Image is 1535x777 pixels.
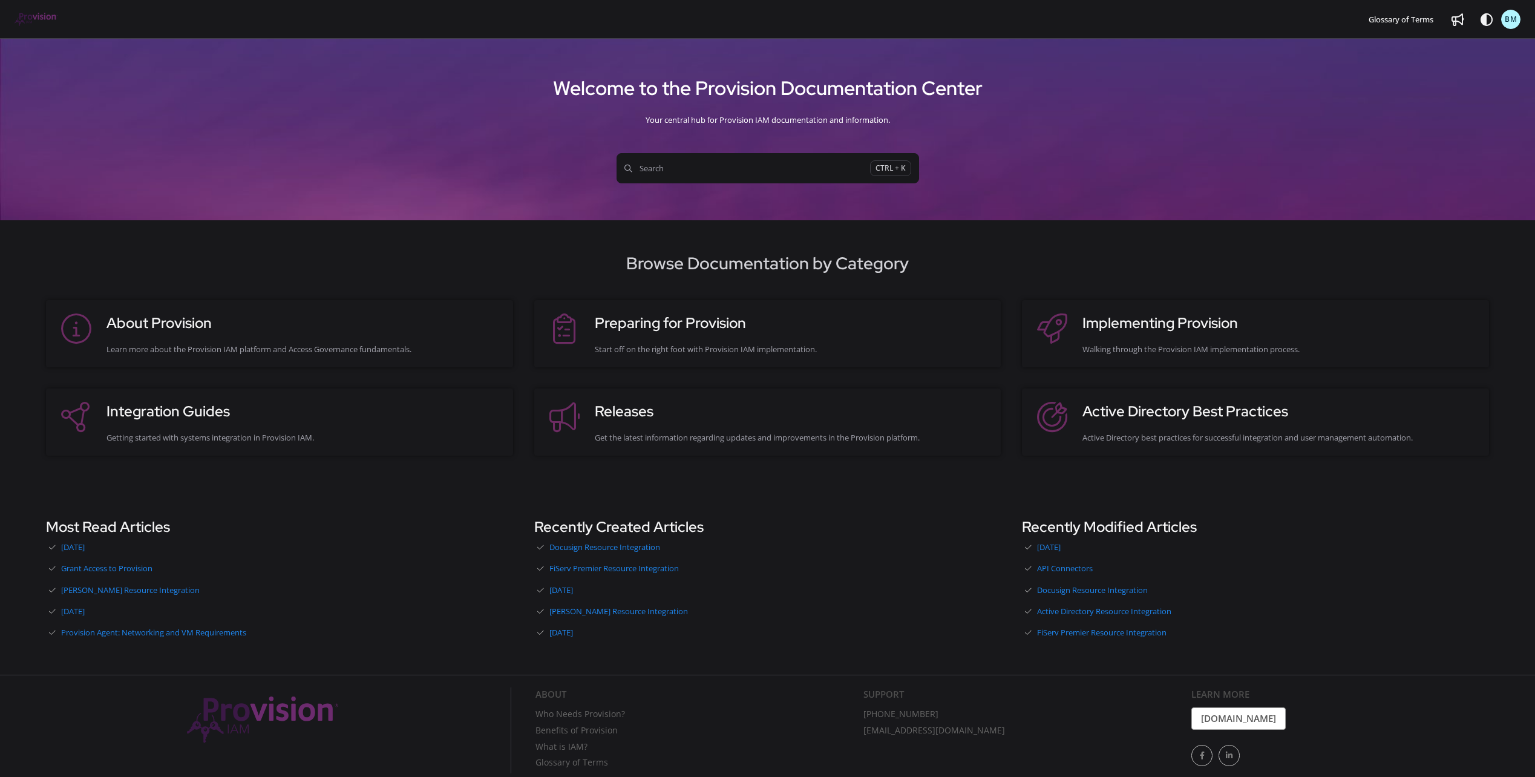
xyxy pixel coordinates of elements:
div: Walking through the Provision IAM implementation process. [1082,343,1477,355]
a: Grant Access to Provision [46,559,513,577]
h3: Implementing Provision [1082,312,1477,334]
div: Support [863,687,1182,707]
div: Learn more about the Provision IAM platform and Access Governance fundamentals. [106,343,501,355]
a: [PHONE_NUMBER] [863,707,1182,724]
img: Provision IAM Onboarding Platform [187,697,338,743]
h3: Preparing for Provision [595,312,989,334]
span: Glossary of Terms [1369,14,1433,25]
h3: Active Directory Best Practices [1082,401,1477,422]
a: Active Directory Best PracticesActive Directory best practices for successful integration and use... [1034,401,1477,444]
a: Docusign Resource Integration [534,538,1001,556]
a: Glossary of Terms [535,756,854,772]
div: Learn More [1191,687,1510,707]
h2: Browse Documentation by Category [15,251,1520,276]
a: Integration GuidesGetting started with systems integration in Provision IAM. [58,401,501,444]
a: API Connectors [1022,559,1489,577]
a: About ProvisionLearn more about the Provision IAM platform and Access Governance fundamentals. [58,312,501,355]
span: Search [624,162,870,174]
a: [EMAIL_ADDRESS][DOMAIN_NAME] [863,724,1182,740]
a: [DATE] [46,538,513,556]
button: BM [1501,10,1520,29]
h3: Recently Modified Articles [1022,516,1489,538]
a: Active Directory Resource Integration [1022,602,1489,620]
a: [DATE] [534,623,1001,641]
h3: Integration Guides [106,401,501,422]
a: [DATE] [46,602,513,620]
a: Implementing ProvisionWalking through the Provision IAM implementation process. [1034,312,1477,355]
img: brand logo [15,13,57,26]
a: Preparing for ProvisionStart off on the right foot with Provision IAM implementation. [546,312,989,355]
a: Docusign Resource Integration [1022,581,1489,599]
h3: Recently Created Articles [534,516,1001,538]
div: Get the latest information regarding updates and improvements in the Provision platform. [595,431,989,444]
a: [DOMAIN_NAME] [1191,707,1286,730]
a: What is IAM? [535,740,854,756]
a: Benefits of Provision [535,724,854,740]
button: Theme options [1477,10,1496,29]
a: ReleasesGet the latest information regarding updates and improvements in the Provision platform. [546,401,989,444]
a: Provision Agent: Networking and VM Requirements [46,623,513,641]
a: [DATE] [534,581,1001,599]
div: Start off on the right foot with Provision IAM implementation. [595,343,989,355]
a: [DATE] [1022,538,1489,556]
a: Whats new [1448,10,1467,29]
h3: About Provision [106,312,501,334]
a: FiServ Premier Resource Integration [534,559,1001,577]
span: CTRL + K [870,160,911,177]
button: SearchCTRL + K [617,153,919,183]
div: Active Directory best practices for successful integration and user management automation. [1082,431,1477,444]
h3: Most Read Articles [46,516,513,538]
a: [PERSON_NAME] Resource Integration [46,581,513,599]
span: BM [1505,14,1517,25]
div: Getting started with systems integration in Provision IAM. [106,431,501,444]
h1: Welcome to the Provision Documentation Center [15,72,1520,105]
div: About [535,687,854,707]
div: Your central hub for Provision IAM documentation and information. [15,105,1520,135]
a: FiServ Premier Resource Integration [1022,623,1489,641]
a: Who Needs Provision? [535,707,854,724]
h3: Releases [595,401,989,422]
a: [PERSON_NAME] Resource Integration [534,602,1001,620]
a: Project logo [15,13,57,27]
